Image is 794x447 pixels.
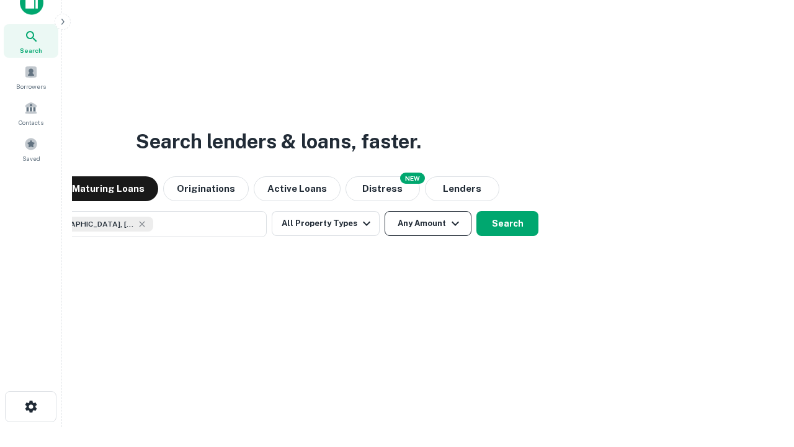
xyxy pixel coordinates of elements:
a: Borrowers [4,60,58,94]
span: Borrowers [16,81,46,91]
a: Saved [4,132,58,166]
a: Search [4,24,58,58]
span: Saved [22,153,40,163]
button: [GEOGRAPHIC_DATA], [GEOGRAPHIC_DATA], [GEOGRAPHIC_DATA] [19,211,267,237]
button: Maturing Loans [58,176,158,201]
button: Search [476,211,538,236]
button: Originations [163,176,249,201]
span: Search [20,45,42,55]
h3: Search lenders & loans, faster. [136,127,421,156]
a: Contacts [4,96,58,130]
button: All Property Types [272,211,380,236]
span: [GEOGRAPHIC_DATA], [GEOGRAPHIC_DATA], [GEOGRAPHIC_DATA] [42,219,135,230]
button: Lenders [425,176,499,201]
button: Search distressed loans with lien and other non-mortgage details. [346,176,420,201]
span: Contacts [19,117,43,127]
button: Active Loans [254,176,341,201]
button: Any Amount [385,211,471,236]
iframe: Chat Widget [732,348,794,407]
div: NEW [400,173,425,184]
